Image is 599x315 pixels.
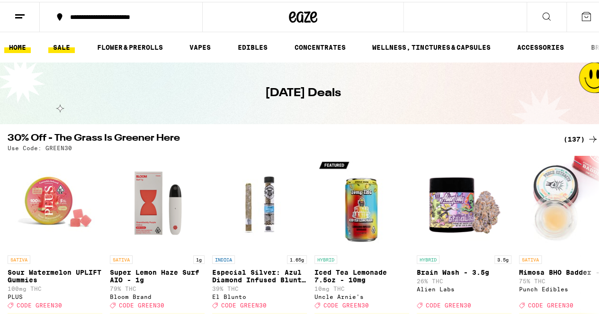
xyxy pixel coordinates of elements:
img: PLUS - Sour Watermelon UPLIFT Gummies [8,154,102,249]
span: CODE GREEN30 [119,300,164,306]
p: Use Code: GREEN30 [8,143,72,149]
a: CONCENTRATES [290,40,350,51]
a: Open page for Iced Tea Lemonade 7.5oz - 10mg from Uncle Arnie's [314,154,409,311]
p: Especial Silver: Azul Diamond Infused Blunt - 1.65g [212,267,307,282]
img: Uncle Arnie's - Iced Tea Lemonade 7.5oz - 10mg [314,154,409,249]
p: Brain Wash - 3.5g [417,267,511,274]
a: SALE [48,40,75,51]
a: FLOWER & PREROLLS [92,40,168,51]
span: CODE GREEN30 [426,300,471,306]
img: Alien Labs - Brain Wash - 3.5g [417,154,511,249]
p: SATIVA [110,253,133,262]
h2: 30% Off - The Grass Is Greener Here [8,132,552,143]
span: CODE GREEN30 [221,300,267,306]
a: WELLNESS, TINCTURES & CAPSULES [367,40,495,51]
a: Open page for Especial Silver: Azul Diamond Infused Blunt - 1.65g from El Blunto [212,154,307,311]
p: SATIVA [519,253,542,262]
span: Hi. Need any help? [6,7,68,14]
h1: [DATE] Deals [265,83,341,99]
div: Bloom Brand [110,292,205,298]
p: 100mg THC [8,284,102,290]
p: Super Lemon Haze Surf AIO - 1g [110,267,205,282]
p: Sour Watermelon UPLIFT Gummies [8,267,102,282]
p: 10mg THC [314,284,409,290]
div: PLUS [8,292,102,298]
div: El Blunto [212,292,307,298]
a: Open page for Brain Wash - 3.5g from Alien Labs [417,154,511,311]
img: El Blunto - Especial Silver: Azul Diamond Infused Blunt - 1.65g [212,154,307,249]
a: HOME [4,40,31,51]
a: Open page for Sour Watermelon UPLIFT Gummies from PLUS [8,154,102,311]
p: SATIVA [8,253,30,262]
img: Bloom Brand - Super Lemon Haze Surf AIO - 1g [110,154,205,249]
p: 39% THC [212,284,307,290]
a: ACCESSORIES [512,40,569,51]
p: INDICA [212,253,235,262]
span: CODE GREEN30 [528,300,573,306]
a: VAPES [185,40,215,51]
span: CODE GREEN30 [17,300,62,306]
p: HYBRID [417,253,439,262]
p: 1.65g [287,253,307,262]
p: 26% THC [417,276,511,282]
span: CODE GREEN30 [323,300,369,306]
p: 79% THC [110,284,205,290]
div: Alien Labs [417,284,511,290]
a: EDIBLES [233,40,272,51]
p: 3.5g [494,253,511,262]
p: HYBRID [314,253,337,262]
p: 1g [193,253,205,262]
a: Open page for Super Lemon Haze Surf AIO - 1g from Bloom Brand [110,154,205,311]
a: (137) [563,132,599,143]
p: Iced Tea Lemonade 7.5oz - 10mg [314,267,409,282]
div: Uncle Arnie's [314,292,409,298]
